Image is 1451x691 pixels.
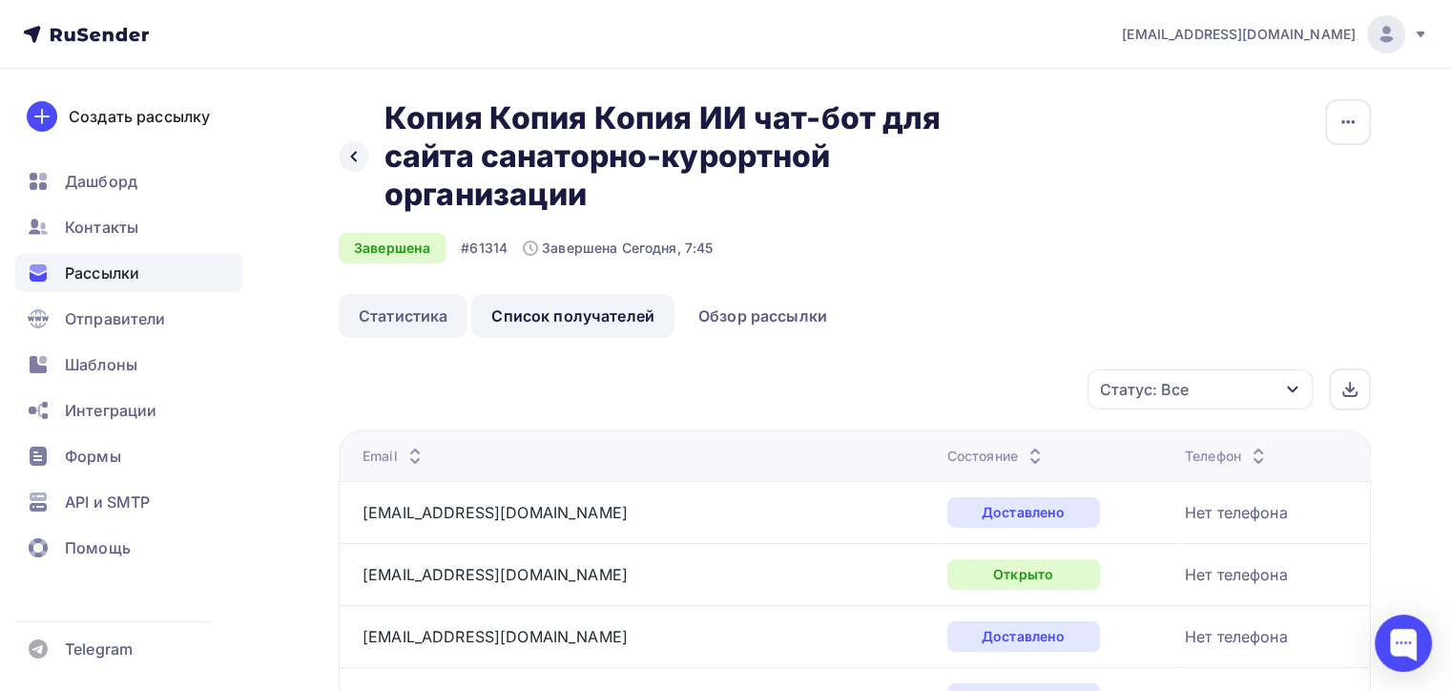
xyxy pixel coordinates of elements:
[65,216,138,239] span: Контакты
[65,353,137,376] span: Шаблоны
[15,437,242,475] a: Формы
[65,262,139,284] span: Рассылки
[363,565,628,584] a: [EMAIL_ADDRESS][DOMAIN_NAME]
[384,99,961,214] h2: Копия Копия Копия ИИ чат-бот для сайта санаторно-курортной организации
[69,105,210,128] div: Создать рассылку
[1185,625,1288,648] div: Нет телефона
[65,445,121,468] span: Формы
[15,208,242,246] a: Контакты
[15,300,242,338] a: Отправители
[15,345,242,384] a: Шаблоны
[947,497,1100,528] div: Доставлено
[947,559,1100,590] div: Открыто
[363,503,628,522] a: [EMAIL_ADDRESS][DOMAIN_NAME]
[363,447,426,466] div: Email
[65,638,133,660] span: Telegram
[65,399,156,422] span: Интеграции
[339,233,446,263] div: Завершена
[65,170,137,193] span: Дашборд
[523,239,713,258] div: Завершена Сегодня, 7:45
[1185,501,1288,524] div: Нет телефона
[947,447,1047,466] div: Состояние
[1087,368,1314,410] button: Статус: Все
[1185,563,1288,586] div: Нет телефона
[15,162,242,200] a: Дашборд
[471,294,674,338] a: Список получателей
[1185,447,1270,466] div: Телефон
[1100,378,1189,401] div: Статус: Все
[1122,15,1428,53] a: [EMAIL_ADDRESS][DOMAIN_NAME]
[15,254,242,292] a: Рассылки
[65,536,131,559] span: Помощь
[363,627,628,646] a: [EMAIL_ADDRESS][DOMAIN_NAME]
[1122,25,1356,44] span: [EMAIL_ADDRESS][DOMAIN_NAME]
[461,239,508,258] div: #61314
[678,294,847,338] a: Обзор рассылки
[339,294,467,338] a: Статистика
[65,307,166,330] span: Отправители
[65,491,150,513] span: API и SMTP
[947,621,1100,652] div: Доставлено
